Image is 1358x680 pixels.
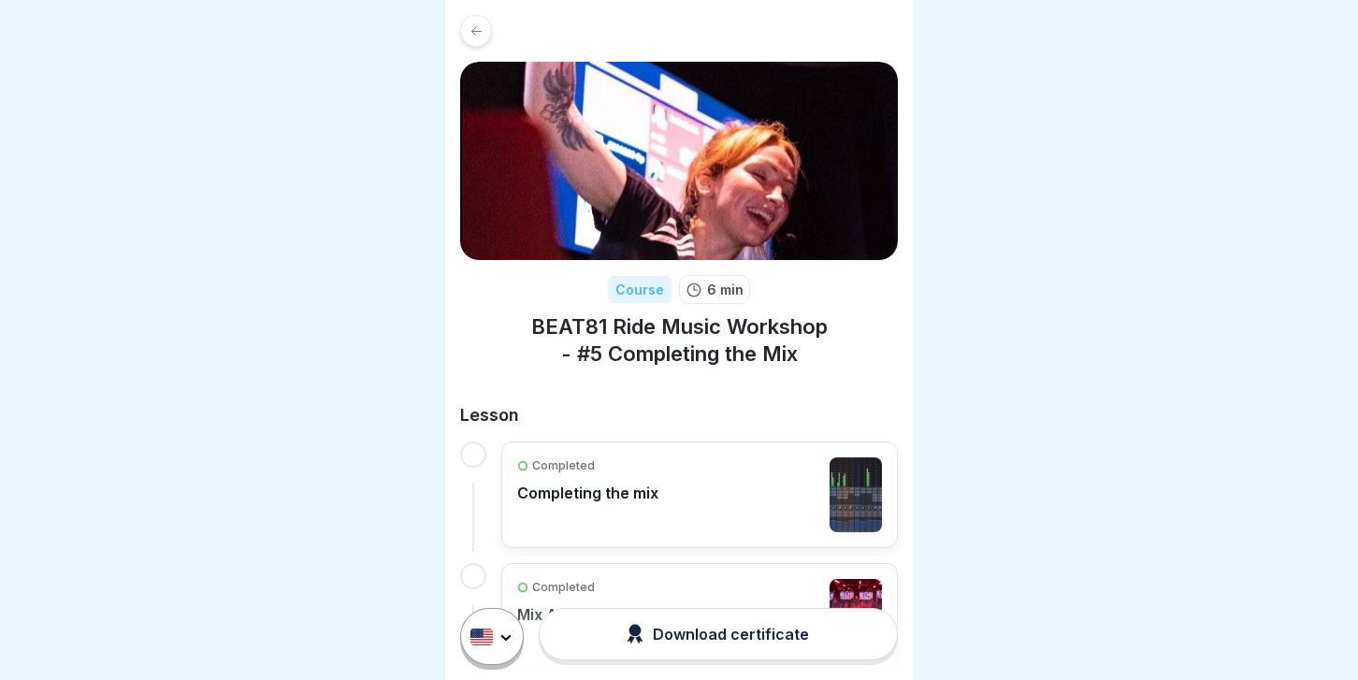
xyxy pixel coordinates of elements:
h2: Lesson [460,404,898,427]
button: Download certificate [539,608,898,660]
p: Completing the mix [517,484,658,502]
div: Download certificate [627,624,809,644]
p: 6 min [707,280,744,299]
a: CompletedCompleting the mix [517,457,882,532]
img: us.svg [470,629,493,645]
a: CompletedMix Approval [517,579,882,654]
h1: BEAT81 Ride Music Workshop - #5 Completing the Mix [460,313,898,367]
p: Completed [532,579,595,596]
div: Course [608,276,672,303]
img: clxxp73iz00073b6m87bppzs1.jpg [830,579,882,654]
p: Completed [532,457,595,474]
img: clxxp2ty100023b6mkqeop6c6.jpg [830,457,882,532]
img: h40rw5k3kysvsk1au9o0zah9.png [460,62,898,260]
